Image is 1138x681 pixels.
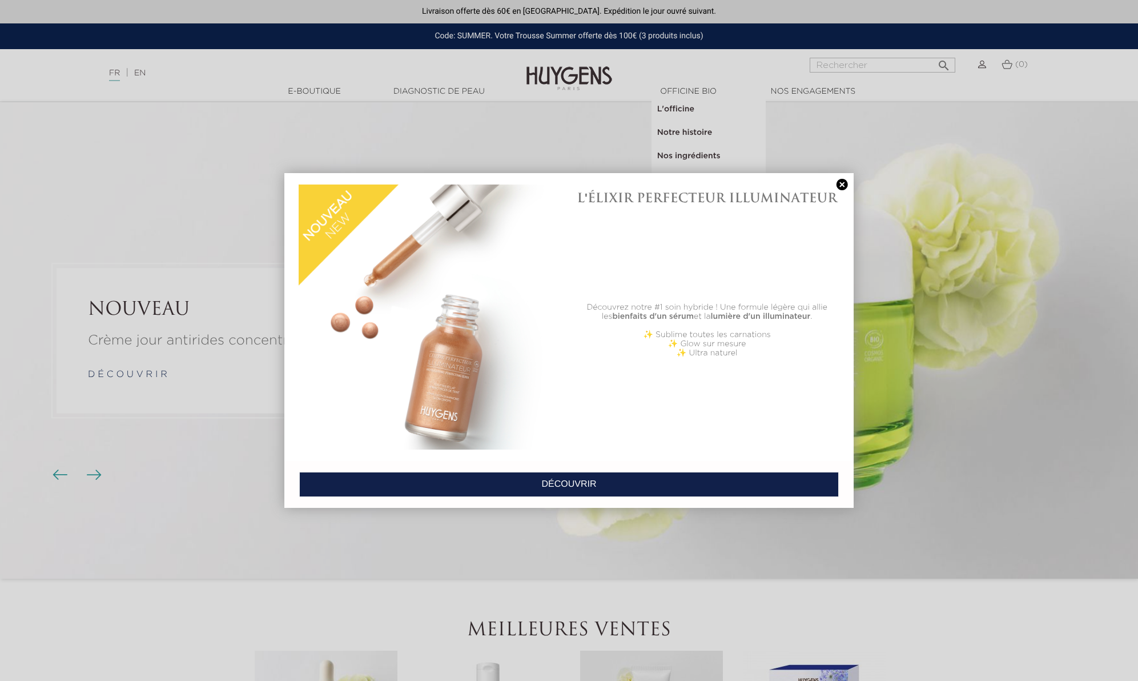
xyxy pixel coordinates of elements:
p: Découvrez notre #1 soin hybride ! Une formule légère qui allie les et la . [575,303,839,321]
b: bienfaits d'un sérum [612,313,694,321]
p: ✨ Sublime toutes les carnations [575,330,839,339]
p: ✨ Ultra naturel [575,348,839,358]
h1: L'ÉLIXIR PERFECTEUR ILLUMINATEUR [575,190,839,205]
p: ✨ Glow sur mesure [575,339,839,348]
b: lumière d'un illuminateur [711,313,811,321]
a: DÉCOUVRIR [299,472,839,497]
